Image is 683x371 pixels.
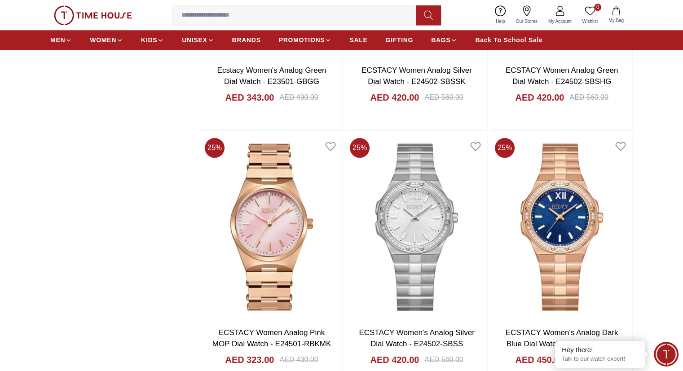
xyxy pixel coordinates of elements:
[506,66,618,86] a: ECSTACY Women Analog Green Dial Watch - E24502-SBSHG
[279,35,325,44] span: PROMOTIONS
[491,134,632,320] img: ECSTACY Women's Analog Dark Blue Dial Watch - E24502-RBKN
[141,32,164,48] a: KIDS
[515,353,564,366] h4: AED 450.00
[201,134,342,320] img: ECSTACY Women Analog Pink MOP Dial Watch - E24501-RBKMK
[594,4,601,11] span: 0
[492,18,509,25] span: Help
[562,345,638,354] div: Hey there!
[370,91,419,104] h4: AED 420.00
[475,35,542,44] span: Back To School Sale
[182,35,207,44] span: UNISEX
[475,32,542,48] a: Back To School Sale
[50,35,65,44] span: MEN
[579,18,601,25] span: Wishlist
[424,354,463,365] div: AED 560.00
[212,328,331,349] a: ECSTACY Women Analog Pink MOP Dial Watch - E24501-RBKMK
[182,32,214,48] a: UNISEX
[424,92,463,103] div: AED 560.00
[603,4,629,26] button: My Bag
[605,17,627,24] span: My Bag
[562,355,638,363] p: Talk to our watch expert!
[205,138,225,158] span: 25 %
[90,35,116,44] span: WOMEN
[385,32,413,48] a: GIFTING
[225,353,274,366] h4: AED 323.00
[141,35,157,44] span: KIDS
[495,138,515,158] span: 25 %
[225,91,274,104] h4: AED 343.00
[346,134,487,320] img: ECSTACY Women's Analog Silver Dial Watch - E24502-SBSS
[279,32,332,48] a: PROMOTIONS
[577,4,603,26] a: 0Wishlist
[569,92,608,103] div: AED 560.00
[349,32,367,48] a: SALE
[232,32,261,48] a: BRANDS
[217,66,326,86] a: Ecstacy Women's Analog Green Dial Watch - E23501-GBGG
[506,328,618,349] a: ECSTACY Women's Analog Dark Blue Dial Watch - E24502-RBKN
[54,5,132,25] img: ...
[232,35,261,44] span: BRANDS
[431,35,450,44] span: BAGS
[279,354,318,365] div: AED 430.00
[90,32,123,48] a: WOMEN
[279,92,318,103] div: AED 490.00
[361,66,472,86] a: ECSTACY Women Analog Silver Dial Watch - E24502-SBSSK
[349,35,367,44] span: SALE
[50,32,72,48] a: MEN
[654,342,679,367] div: Chat Widget
[385,35,413,44] span: GIFTING
[490,4,511,26] a: Help
[512,18,541,25] span: Our Stores
[350,138,370,158] span: 25 %
[431,32,457,48] a: BAGS
[359,328,474,349] a: ECSTACY Women's Analog Silver Dial Watch - E24502-SBSS
[511,4,543,26] a: Our Stores
[370,353,419,366] h4: AED 420.00
[515,91,564,104] h4: AED 420.00
[545,18,575,25] span: My Account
